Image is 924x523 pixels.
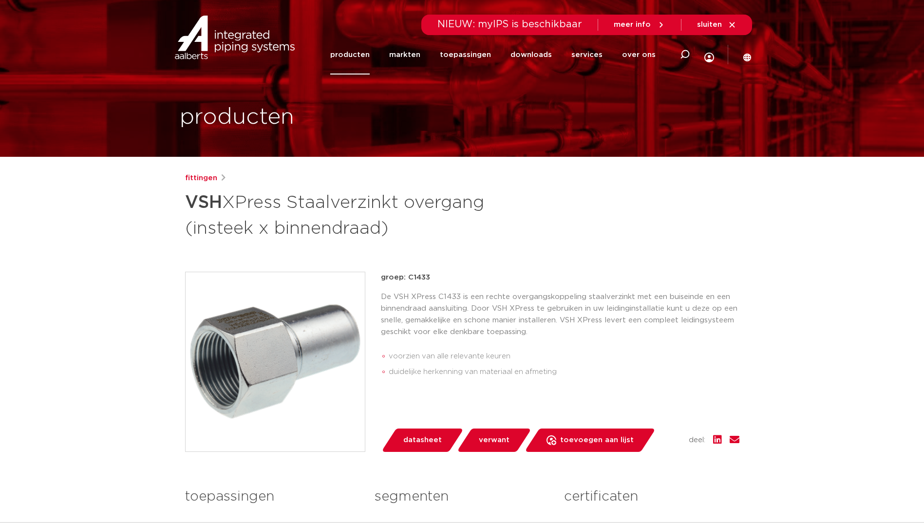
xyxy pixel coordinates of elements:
h3: segmenten [375,487,549,506]
p: De VSH XPress C1433 is een rechte overgangskoppeling staalverzinkt met een buiseinde en een binne... [381,291,739,338]
a: markten [389,35,420,75]
a: over ons [622,35,656,75]
span: sluiten [697,21,722,28]
h1: producten [180,102,294,133]
a: verwant [456,429,531,452]
a: toepassingen [440,35,491,75]
a: downloads [510,35,552,75]
img: Product Image for VSH XPress Staalverzinkt overgang (insteek x binnendraad) [186,272,365,451]
h3: toepassingen [185,487,360,506]
span: deel: [689,434,705,446]
strong: VSH [185,194,222,211]
li: duidelijke herkenning van materiaal en afmeting [389,364,739,380]
a: meer info [614,20,665,29]
span: verwant [479,432,509,448]
span: toevoegen aan lijst [560,432,634,448]
p: groep: C1433 [381,272,739,283]
a: fittingen [185,172,217,184]
a: sluiten [697,20,736,29]
span: datasheet [403,432,442,448]
span: meer info [614,21,651,28]
h1: XPress Staalverzinkt overgang (insteek x binnendraad) [185,188,551,241]
div: my IPS [704,32,714,77]
a: services [571,35,603,75]
nav: Menu [330,35,656,75]
a: datasheet [381,429,464,452]
a: producten [330,35,370,75]
span: NIEUW: myIPS is beschikbaar [437,19,582,29]
h3: certificaten [564,487,739,506]
li: voorzien van alle relevante keuren [389,349,739,364]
